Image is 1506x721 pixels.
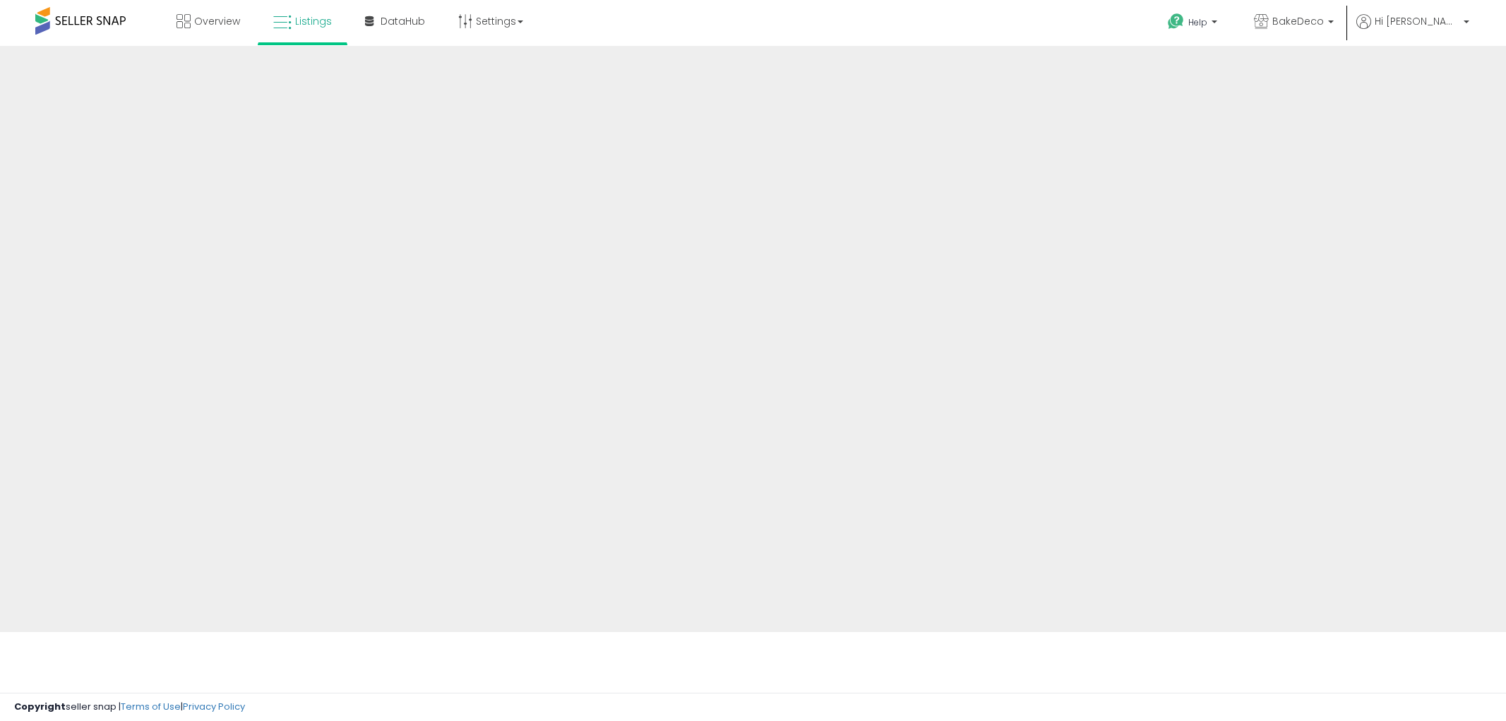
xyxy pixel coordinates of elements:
[1157,2,1231,46] a: Help
[381,14,425,28] span: DataHub
[1167,13,1185,30] i: Get Help
[1356,14,1469,46] a: Hi [PERSON_NAME]
[1188,16,1207,28] span: Help
[1375,14,1459,28] span: Hi [PERSON_NAME]
[194,14,240,28] span: Overview
[1272,14,1324,28] span: BakeDeco
[295,14,332,28] span: Listings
